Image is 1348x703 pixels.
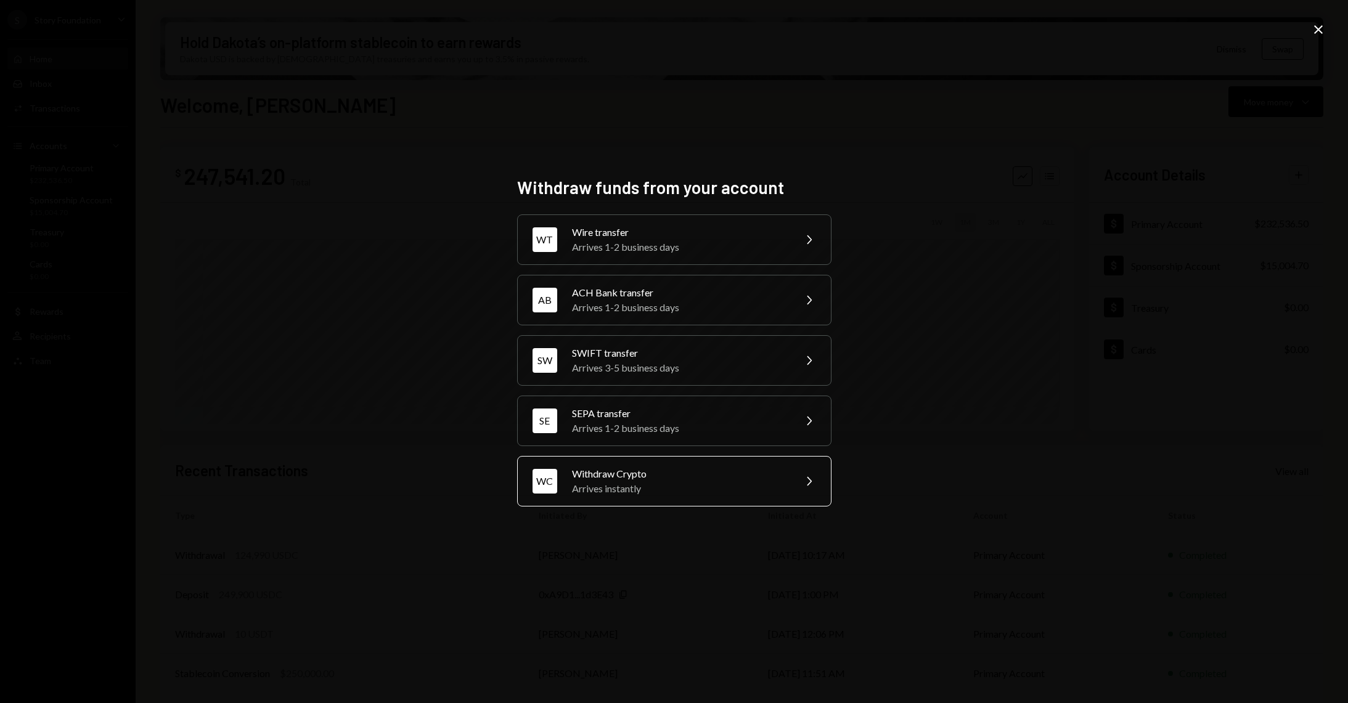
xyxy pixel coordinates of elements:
div: WC [533,469,557,494]
button: WTWire transferArrives 1-2 business days [517,214,831,265]
div: AB [533,288,557,312]
div: SEPA transfer [572,406,786,421]
div: SW [533,348,557,373]
div: Arrives 1-2 business days [572,421,786,436]
div: ACH Bank transfer [572,285,786,300]
div: SWIFT transfer [572,346,786,360]
button: WCWithdraw CryptoArrives instantly [517,456,831,506]
div: Arrives 1-2 business days [572,240,786,254]
button: ABACH Bank transferArrives 1-2 business days [517,275,831,325]
div: Arrives 3-5 business days [572,360,786,375]
div: Arrives 1-2 business days [572,300,786,315]
button: SWSWIFT transferArrives 3-5 business days [517,335,831,386]
div: Arrives instantly [572,481,786,496]
div: SE [533,408,557,433]
button: SESEPA transferArrives 1-2 business days [517,396,831,446]
div: Wire transfer [572,225,786,240]
div: Withdraw Crypto [572,466,786,481]
div: WT [533,227,557,252]
h2: Withdraw funds from your account [517,176,831,200]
